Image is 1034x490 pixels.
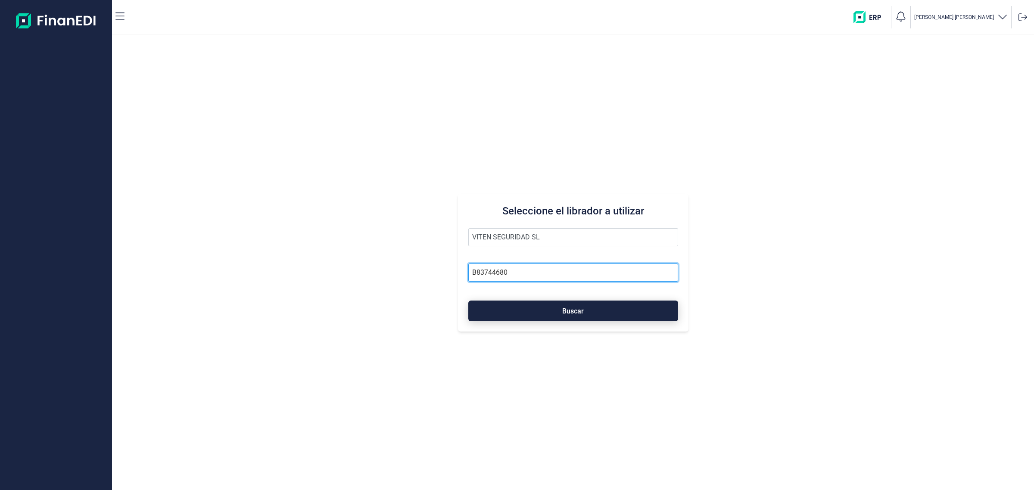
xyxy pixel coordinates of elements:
[468,228,678,246] input: Seleccione la razón social
[468,264,678,282] input: Busque por NIF
[914,11,1008,24] button: [PERSON_NAME] [PERSON_NAME]
[562,308,584,314] span: Buscar
[468,204,678,218] h3: Seleccione el librador a utilizar
[853,11,888,23] img: erp
[914,14,994,21] p: [PERSON_NAME] [PERSON_NAME]
[468,301,678,321] button: Buscar
[16,7,97,34] img: Logo de aplicación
